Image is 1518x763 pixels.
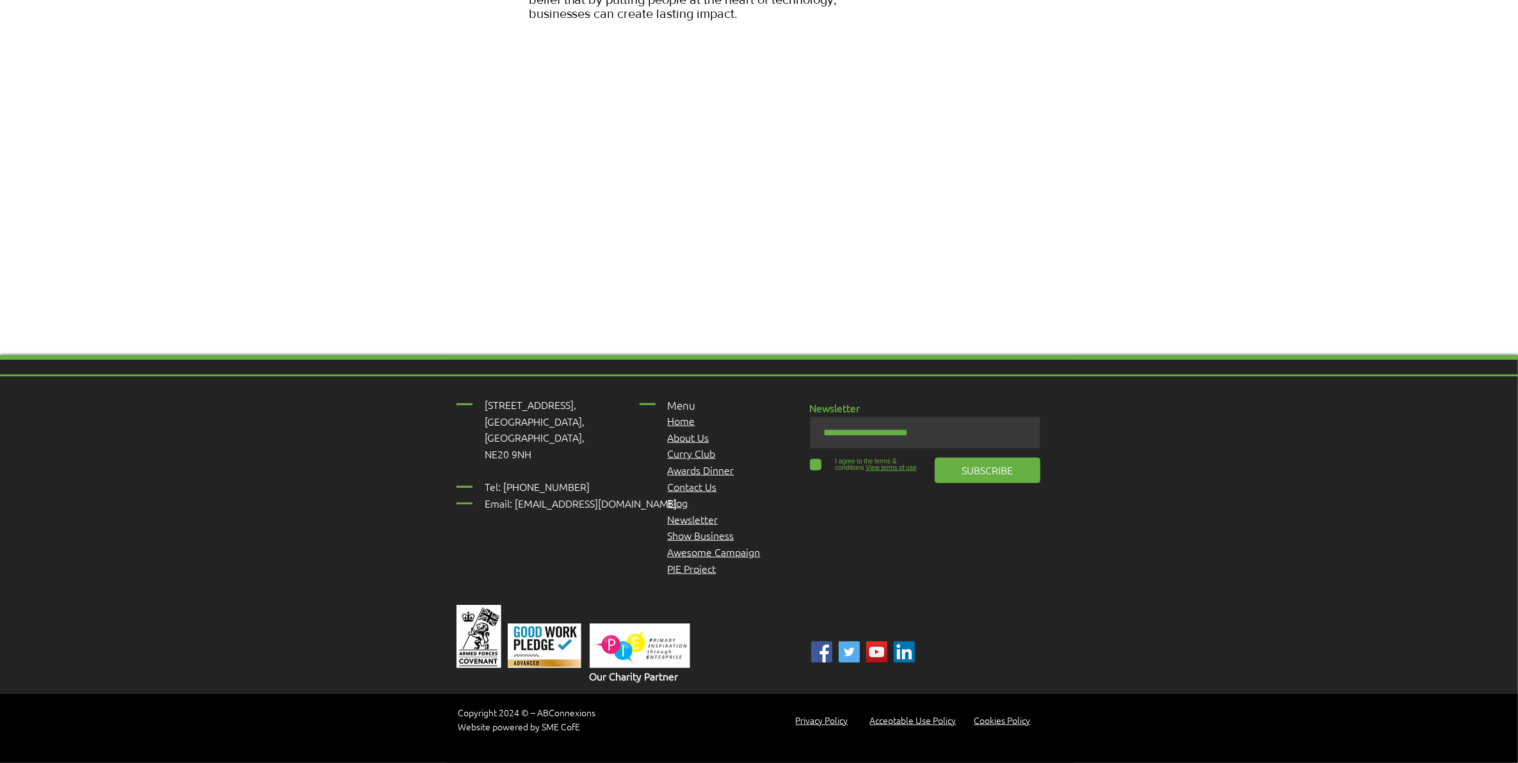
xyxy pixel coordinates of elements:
button: SUBSCRIBE [935,458,1040,483]
a: Home [668,414,695,428]
span: [STREET_ADDRESS], [485,398,577,412]
a: Contact Us [668,479,717,494]
span: View terms of use [866,464,916,471]
a: Curry Club [668,446,716,460]
img: YouTube [866,641,887,663]
a: Privacy Policy [796,714,848,727]
span: Menu [668,398,696,412]
img: Linked In [894,641,915,663]
a: Cookies Policy [974,714,1031,727]
span: Newsletter [810,401,860,415]
a: Copyright 2024 © – ABConnexions [458,706,596,719]
a: Blog [668,495,688,510]
a: View terms of use [864,464,917,471]
a: Show Business [668,528,734,542]
span: I agree to the terms & conditions [836,458,897,471]
span: SUBSCRIBE [962,463,1013,477]
img: ABC [839,641,860,663]
span: [GEOGRAPHIC_DATA], [485,414,585,428]
span: [GEOGRAPHIC_DATA], [485,430,585,444]
a: Newsletter [668,512,718,526]
ul: Social Bar [811,641,915,663]
span: Awesome Campaign [668,545,761,559]
span: Website powered by SME CofE [458,720,581,733]
span: NE20 9NH [485,447,532,461]
span: Tel: [PHONE_NUMBER] Email: [EMAIL_ADDRESS][DOMAIN_NAME] [485,479,677,510]
a: PIE Project [668,561,716,575]
a: Acceptable Use Policy [870,714,957,727]
a: Awards Dinner [668,463,734,477]
img: ABC [811,641,832,663]
span: Our Charity Partner [590,669,679,683]
a: About Us [668,430,709,444]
